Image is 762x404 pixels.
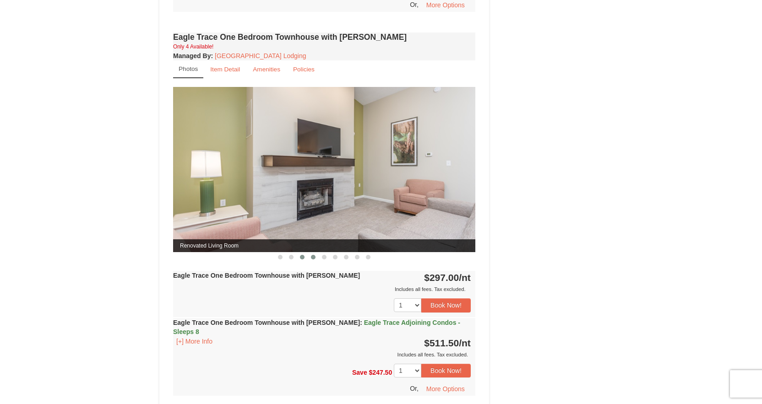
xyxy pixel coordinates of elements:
[459,338,471,348] span: /nt
[410,0,419,8] span: Or,
[210,66,240,73] small: Item Detail
[173,60,203,78] a: Photos
[173,52,213,59] strong: :
[173,52,211,59] span: Managed By
[247,60,286,78] a: Amenities
[459,272,471,283] span: /nt
[352,368,367,376] span: Save
[173,285,471,294] div: Includes all fees. Tax excluded.
[287,60,321,78] a: Policies
[173,319,460,335] span: Eagle Trace Adjoining Condos - Sleeps 8
[360,319,362,326] span: :
[421,298,471,312] button: Book Now!
[293,66,315,73] small: Policies
[173,272,360,279] strong: Eagle Trace One Bedroom Townhouse with [PERSON_NAME]
[173,32,475,42] h4: Eagle Trace One Bedroom Townhouse with [PERSON_NAME]
[173,43,213,50] small: Only 4 Available!
[173,319,460,335] strong: Eagle Trace One Bedroom Townhouse with [PERSON_NAME]
[173,87,475,252] img: Renovated Living Room
[424,272,471,283] strong: $297.00
[421,364,471,377] button: Book Now!
[173,239,475,252] span: Renovated Living Room
[410,385,419,392] span: Or,
[173,336,216,346] button: [+] More Info
[253,66,280,73] small: Amenities
[173,350,471,359] div: Includes all fees. Tax excluded.
[179,65,198,72] small: Photos
[204,60,246,78] a: Item Detail
[215,52,306,59] a: [GEOGRAPHIC_DATA] Lodging
[424,338,459,348] span: $511.50
[369,368,392,376] span: $247.50
[420,382,471,396] button: More Options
